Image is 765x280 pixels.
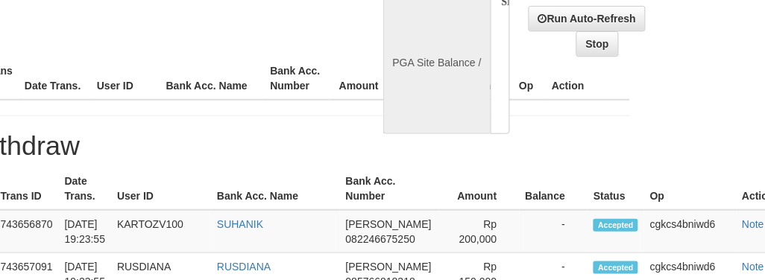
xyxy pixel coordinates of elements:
td: - [520,210,588,253]
th: Action [546,57,630,100]
th: Amount [439,168,520,210]
span: Accepted [594,261,638,274]
td: [DATE] 19:23:55 [59,210,112,253]
a: RUSDIANA [217,261,271,273]
span: 082246675250 [346,233,415,245]
a: Run Auto-Refresh [529,6,646,31]
th: Date Trans. [19,57,91,100]
span: [PERSON_NAME] [346,218,432,230]
a: Note [743,218,765,230]
th: Bank Acc. Number [340,168,439,210]
th: Op [644,168,736,210]
span: [PERSON_NAME] [346,261,432,273]
td: cgkcs4bniwd6 [644,210,736,253]
th: User ID [91,57,160,100]
a: Stop [576,31,619,57]
td: KARTOZV100 [111,210,211,253]
a: Note [743,261,765,273]
th: Status [588,168,644,210]
th: Amount [330,57,401,100]
span: Accepted [594,219,638,232]
a: SUHANIK [217,218,263,230]
th: Bank Acc. Number [264,57,329,100]
td: Rp 200,000 [439,210,520,253]
th: Bank Acc. Name [160,57,265,100]
th: User ID [111,168,211,210]
th: Balance [520,168,588,210]
th: Date Trans. [59,168,112,210]
th: Bank Acc. Name [211,168,340,210]
th: Op [513,57,546,100]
